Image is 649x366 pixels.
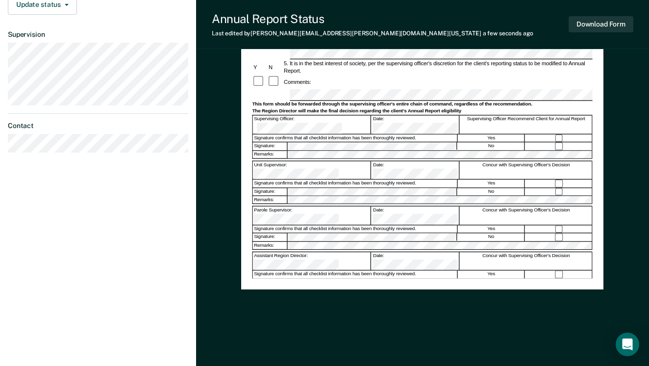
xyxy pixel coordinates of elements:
[372,161,460,180] div: Date:
[461,161,593,180] div: Concur with Supervising Officer's Decision
[483,30,533,37] span: a few seconds ago
[252,101,593,107] div: This form should be forwarded through the supervising officer's entire chain of command, regardle...
[569,16,633,32] button: Download Form
[252,64,268,71] div: Y
[616,333,639,356] div: Open Intercom Messenger
[253,116,372,134] div: Supervising Officer:
[253,196,288,204] div: Remarks:
[212,12,533,26] div: Annual Report Status
[253,180,458,187] div: Signature confirms that all checklist information has been thoroughly reviewed.
[283,60,593,75] div: 5. It is in the best interest of society, per the supervising officer's discretion for the client...
[8,122,188,130] dt: Contact
[458,188,525,195] div: No
[253,225,458,233] div: Signature confirms that all checklist information has been thoroughly reviewed.
[253,252,372,270] div: Assistant Region Director:
[372,116,460,134] div: Date:
[252,108,593,115] div: The Region Director will make the final decision regarding the client's Annual Report eligibility
[253,207,372,225] div: Parole Supervisor:
[372,207,460,225] div: Date:
[458,271,525,278] div: Yes
[458,234,525,241] div: No
[253,134,458,142] div: Signature confirms that all checklist information has been thoroughly reviewed.
[458,225,525,233] div: Yes
[253,241,288,249] div: Remarks:
[283,78,312,86] div: Comments:
[372,252,460,270] div: Date:
[212,30,533,37] div: Last edited by [PERSON_NAME][EMAIL_ADDRESS][PERSON_NAME][DOMAIN_NAME][US_STATE]
[458,134,525,142] div: Yes
[458,180,525,187] div: Yes
[268,64,283,71] div: N
[253,234,288,241] div: Signature:
[8,30,188,39] dt: Supervision
[458,143,525,150] div: No
[461,252,593,270] div: Concur with Supervising Officer's Decision
[461,207,593,225] div: Concur with Supervising Officer's Decision
[253,188,288,195] div: Signature:
[253,143,288,150] div: Signature:
[461,116,593,134] div: Supervising Officer Recommend Client for Annual Report
[253,161,372,180] div: Unit Supervisor:
[253,151,288,158] div: Remarks:
[253,271,458,278] div: Signature confirms that all checklist information has been thoroughly reviewed.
